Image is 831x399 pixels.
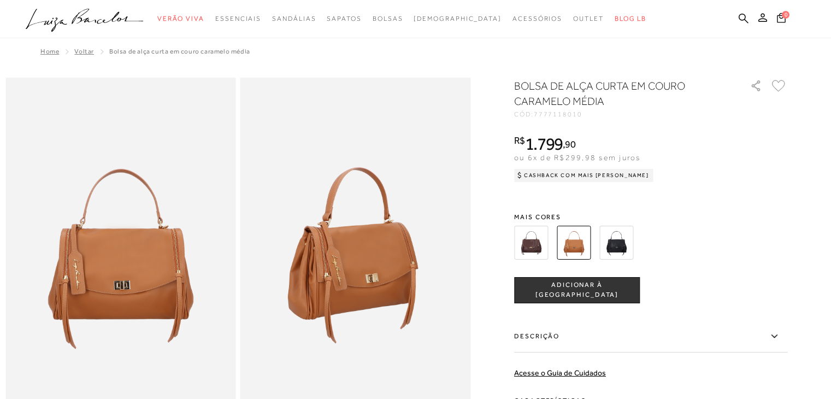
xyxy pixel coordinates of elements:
a: categoryNavScreenReaderText [157,9,204,29]
span: ou 6x de R$299,98 sem juros [514,153,640,162]
a: categoryNavScreenReaderText [327,9,361,29]
a: categoryNavScreenReaderText [215,9,261,29]
span: Essenciais [215,15,261,22]
a: Voltar [74,48,94,55]
div: Cashback com Mais [PERSON_NAME] [514,169,653,182]
span: 0 [782,11,789,19]
span: Outlet [573,15,604,22]
span: Bolsas [373,15,403,22]
img: BOLSA DE ALÇA CURTA EM COURO CARAMELO MÉDIA [557,226,591,260]
a: categoryNavScreenReaderText [272,9,316,29]
span: ADICIONAR À [GEOGRAPHIC_DATA] [515,280,639,300]
a: Home [40,48,59,55]
img: BOLSA DE ALÇA CURTA EM COURO CAFÉ MÉDIA [514,226,548,260]
span: Acessórios [512,15,562,22]
i: R$ [514,136,525,145]
span: Sandálias [272,15,316,22]
span: Mais cores [514,214,787,220]
a: noSubCategoriesText [414,9,502,29]
a: BLOG LB [615,9,646,29]
div: CÓD: [514,111,733,118]
span: Verão Viva [157,15,204,22]
span: 90 [565,138,575,150]
i: , [563,139,575,149]
span: Sapatos [327,15,361,22]
button: ADICIONAR À [GEOGRAPHIC_DATA] [514,277,640,303]
a: categoryNavScreenReaderText [512,9,562,29]
a: Acesse o Guia de Cuidados [514,368,606,377]
span: 7777118010 [534,110,582,118]
span: 1.799 [525,134,563,154]
button: 0 [774,12,789,27]
img: BOLSA DE ALÇA CURTA EM COURO PRETO MÉDIA [599,226,633,260]
label: Descrição [514,321,787,353]
a: categoryNavScreenReaderText [573,9,604,29]
span: [DEMOGRAPHIC_DATA] [414,15,502,22]
h1: BOLSA DE ALÇA CURTA EM COURO CARAMELO MÉDIA [514,78,719,109]
span: BLOG LB [615,15,646,22]
a: categoryNavScreenReaderText [373,9,403,29]
span: BOLSA DE ALÇA CURTA EM COURO CARAMELO MÉDIA [109,48,250,55]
